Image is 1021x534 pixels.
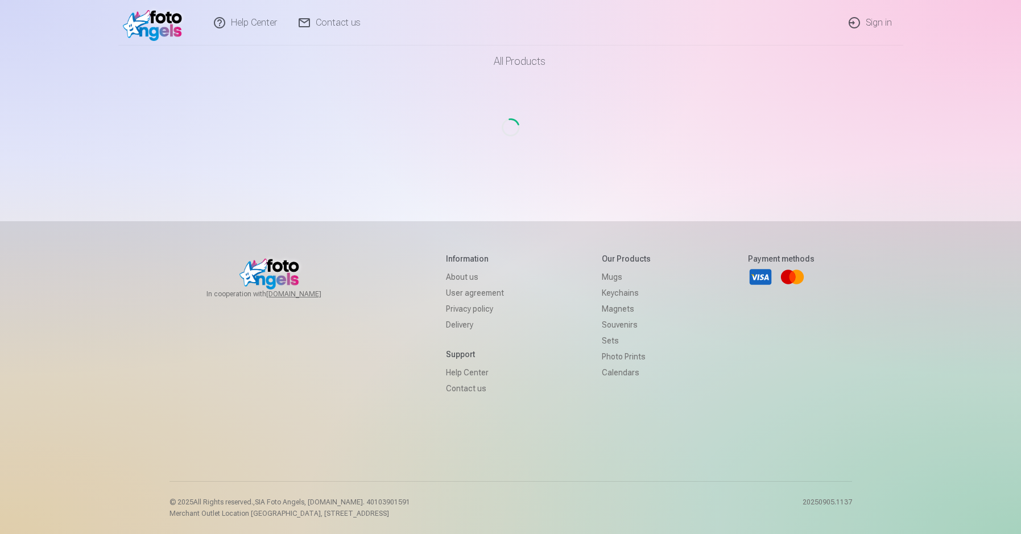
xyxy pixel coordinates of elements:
[602,301,651,317] a: Magnets
[748,264,773,289] a: Visa
[446,253,504,264] h5: Information
[206,289,349,299] span: In cooperation with
[446,317,504,333] a: Delivery
[602,285,651,301] a: Keychains
[602,253,651,264] h5: Our products
[266,289,349,299] a: [DOMAIN_NAME]
[255,498,410,506] span: SIA Foto Angels, [DOMAIN_NAME]. 40103901591
[170,498,410,507] p: © 2025 All Rights reserved. ,
[446,285,504,301] a: User agreement
[123,5,188,41] img: /v1
[780,264,805,289] a: Mastercard
[602,365,651,380] a: Calendars
[170,509,410,518] p: Merchant Outlet Location [GEOGRAPHIC_DATA], [STREET_ADDRESS]
[446,349,504,360] h5: Support
[602,317,651,333] a: Souvenirs
[803,498,852,518] p: 20250905.1137
[748,253,815,264] h5: Payment methods
[602,333,651,349] a: Sets
[446,380,504,396] a: Contact us
[446,269,504,285] a: About us
[602,349,651,365] a: Photo prints
[602,269,651,285] a: Mugs
[446,301,504,317] a: Privacy policy
[446,365,504,380] a: Help Center
[462,45,559,77] a: All products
